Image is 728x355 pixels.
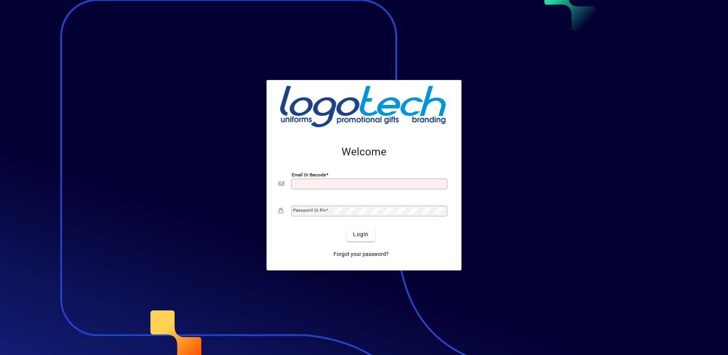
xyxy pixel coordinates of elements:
[293,208,326,213] mat-label: Password or Pin
[347,228,375,241] button: Login
[292,172,326,177] mat-label: Email or Barcode
[330,248,392,261] a: Forgot your password?
[279,146,449,158] h2: Welcome
[353,230,369,238] span: Login
[334,250,389,258] span: Forgot your password?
